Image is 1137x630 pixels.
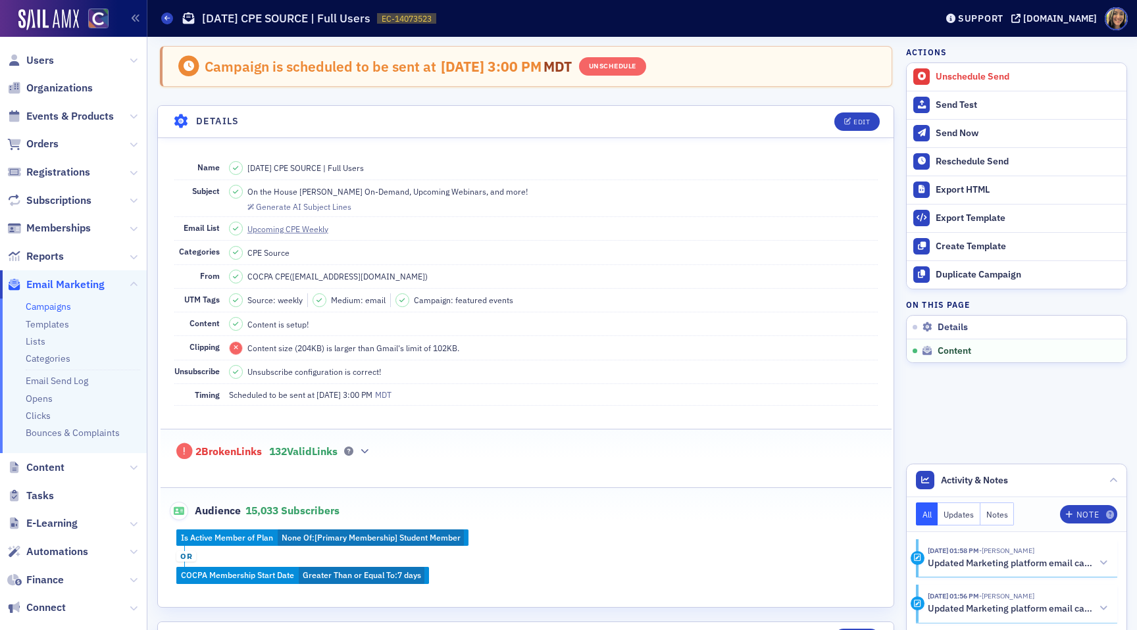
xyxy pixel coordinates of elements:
[26,137,59,151] span: Orders
[936,184,1120,196] div: Export HTML
[928,546,979,555] time: 10/10/2025 01:58 PM
[316,389,343,400] span: [DATE]
[7,545,88,559] a: Automations
[7,249,64,264] a: Reports
[7,600,66,615] a: Connect
[441,57,488,76] span: [DATE]
[372,389,392,400] span: MDT
[197,162,220,172] span: Name
[907,147,1126,176] button: Reschedule Send
[907,91,1126,119] button: Send Test
[247,162,364,174] span: [DATE] CPE SOURCE | Full Users
[189,341,220,352] span: Clipping
[26,573,64,587] span: Finance
[26,278,105,292] span: Email Marketing
[936,156,1120,168] div: Reschedule Send
[26,193,91,208] span: Subscriptions
[579,57,646,76] button: Unschedule
[247,247,290,258] div: CPE Source
[26,221,91,235] span: Memberships
[1023,12,1097,24] div: [DOMAIN_NAME]
[979,591,1034,600] span: Lauren Standiford
[26,545,88,559] span: Automations
[247,223,340,235] a: Upcoming CPE Weekly
[936,99,1120,111] div: Send Test
[979,546,1034,555] span: Lauren Standiford
[247,342,459,354] span: Content size (204KB) is larger than Gmail's limit of 102KB.
[936,212,1120,224] div: Export Template
[928,558,1094,569] h5: Updated Marketing platform email campaign: [DATE] CPE SOURCE | Full Users
[834,112,880,131] button: Edit
[26,335,45,347] a: Lists
[26,516,78,531] span: E-Learning
[907,204,1126,232] a: Export Template
[170,502,241,520] span: Audience
[247,366,381,377] span: Unsubscribe configuration is correct!
[195,389,220,400] span: Timing
[7,460,64,475] a: Content
[911,596,924,610] div: Activity
[26,53,54,68] span: Users
[88,9,109,29] img: SailAMX
[7,53,54,68] a: Users
[200,270,220,281] span: From
[26,489,54,503] span: Tasks
[26,301,71,312] a: Campaigns
[179,246,220,256] span: Categories
[936,241,1120,253] div: Create Template
[26,427,120,439] a: Bounces & Complaints
[936,269,1120,281] div: Duplicate Campaign
[7,221,91,235] a: Memberships
[7,81,93,95] a: Organizations
[229,389,315,400] span: Scheduled to be sent at
[26,81,93,95] span: Organizations
[936,71,1120,83] div: Unschedule Send
[26,318,69,330] a: Templates
[196,114,240,128] h4: Details
[195,445,262,458] span: 2 Broken Links
[7,278,105,292] a: Email Marketing
[928,603,1094,615] h5: Updated Marketing platform email campaign: [DATE] CPE SOURCE | Full Users
[7,516,78,531] a: E-Learning
[7,489,54,503] a: Tasks
[256,203,351,210] div: Generate AI Subject Lines
[26,249,64,264] span: Reports
[247,294,303,306] span: Source: weekly
[331,294,386,306] span: Medium: email
[202,11,370,26] h1: [DATE] CPE SOURCE | Full Users
[26,460,64,475] span: Content
[26,410,51,422] a: Clicks
[980,502,1015,525] button: Notes
[184,294,220,304] span: UTM Tags
[26,165,90,180] span: Registrations
[247,185,528,197] span: On the House [PERSON_NAME] On-Demand, Upcoming Webinars, and more!
[269,445,338,458] span: 132 Valid Links
[192,185,220,196] span: Subject
[1060,505,1117,523] button: Note
[938,345,971,357] span: Content
[26,393,53,404] a: Opens
[18,9,79,30] img: SailAMX
[247,318,309,330] span: Content is setup!
[7,193,91,208] a: Subscriptions
[928,602,1108,616] button: Updated Marketing platform email campaign: [DATE] CPE SOURCE | Full Users
[907,63,1126,91] button: Unschedule Send
[907,119,1126,147] button: Send Now
[941,473,1008,487] span: Activity & Notes
[26,600,66,615] span: Connect
[245,504,340,517] span: 15,033 Subscribers
[958,12,1003,24] div: Support
[907,232,1126,260] a: Create Template
[928,556,1108,570] button: Updated Marketing platform email campaign: [DATE] CPE SOURCE | Full Users
[1076,511,1099,518] div: Note
[26,375,88,387] a: Email Send Log
[247,200,351,212] button: Generate AI Subject Lines
[189,318,220,328] span: Content
[938,502,980,525] button: Updates
[542,57,572,76] span: MDT
[906,299,1127,310] h4: On this page
[7,165,90,180] a: Registrations
[174,366,220,376] span: Unsubscribe
[916,502,938,525] button: All
[79,9,109,31] a: View Homepage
